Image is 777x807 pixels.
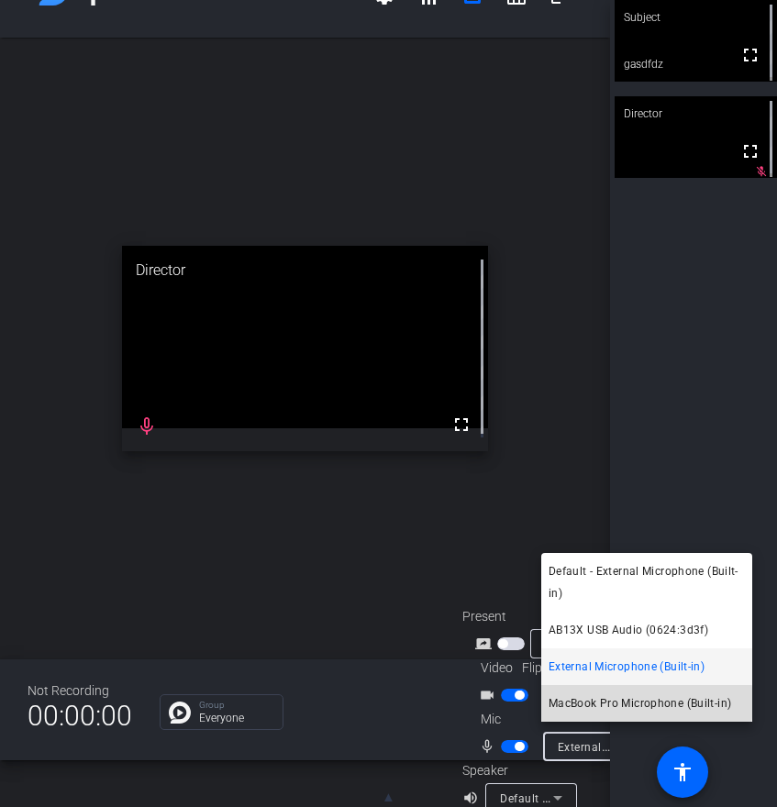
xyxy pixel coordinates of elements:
span: Default - External Microphone (Built-in) [549,560,745,604]
span: External Microphone (Built-in) [549,656,705,678]
span: AB13X USB Audio (0624:3d3f) [549,619,708,641]
span: ▲ [382,789,395,805]
span: MacBook Pro Microphone (Built-in) [549,692,731,714]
